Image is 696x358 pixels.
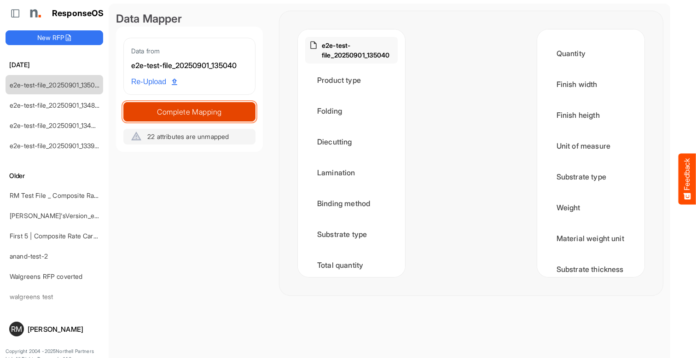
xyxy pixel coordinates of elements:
a: anand-test-2 [10,252,48,260]
a: First 5 | Composite Rate Card [DATE] [10,232,119,240]
div: Material weight unit [545,224,637,253]
span: 22 attributes are unmapped [147,133,229,140]
span: RM [11,325,22,333]
a: e2e-test-file_20250901_134038 [10,121,103,129]
a: [PERSON_NAME]'sVersion_e2e-test-file_20250604_111803 [10,212,182,219]
a: Re-Upload [128,73,181,91]
div: Data Mapper [116,11,263,27]
h6: Older [6,171,103,181]
div: Quantity [545,39,637,68]
span: Complete Mapping [124,105,255,118]
div: Product type [305,66,398,94]
div: Weight [545,193,637,222]
div: Finish heigth [545,101,637,129]
div: Data from [131,46,248,56]
div: Substrate thickness [545,255,637,283]
a: e2e-test-file_20250901_133907 [10,142,102,150]
h1: ResponseOS [52,9,104,18]
div: Finish width [545,70,637,98]
a: e2e-test-file_20250901_135040 [10,81,104,89]
div: Unit of measure [545,132,637,160]
button: Complete Mapping [123,102,255,121]
img: Northell [25,4,44,23]
a: Walgreens RFP coverted [10,272,83,280]
div: Total quantity [305,251,398,279]
div: Substrate type [305,220,398,248]
button: Feedback [679,154,696,205]
div: e2e-test-file_20250901_135040 [131,60,248,72]
a: e2e-test-file_20250901_134816 [10,101,101,109]
a: RM Test File _ Composite Rate Card [DATE]-test-edited [10,191,173,199]
p: e2e-test-file_20250901_135040 [322,40,394,60]
div: [PERSON_NAME] [28,326,99,333]
div: Lamination [305,158,398,187]
div: Substrate type [545,162,637,191]
div: Folding [305,97,398,125]
div: Diecutting [305,127,398,156]
span: Re-Upload [131,76,177,88]
h6: [DATE] [6,60,103,70]
div: Binding method [305,189,398,218]
button: New RFP [6,30,103,45]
